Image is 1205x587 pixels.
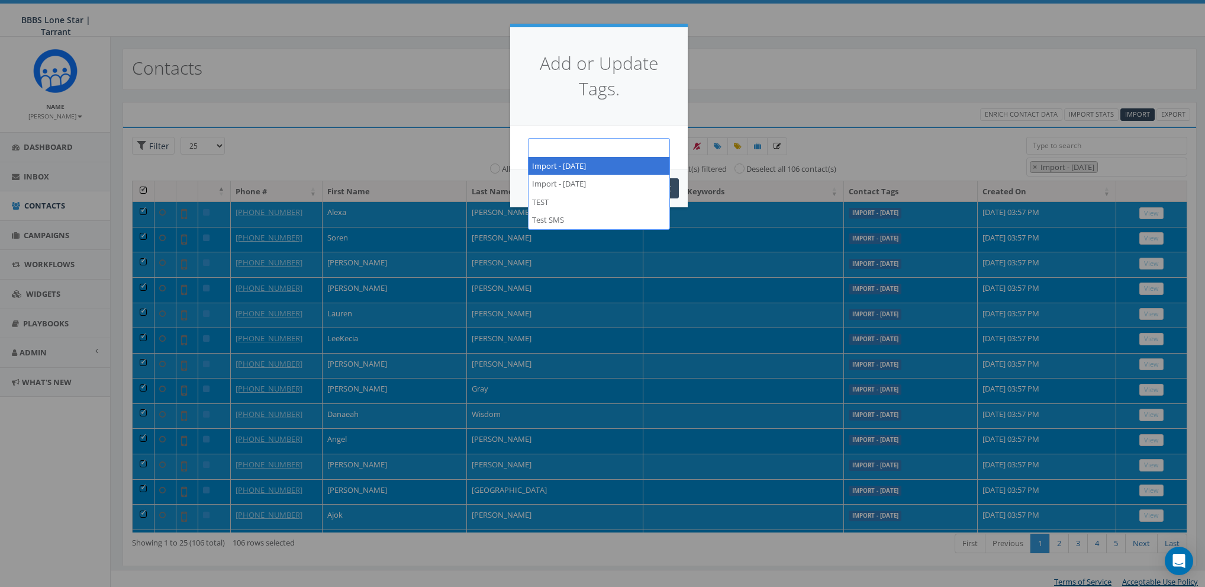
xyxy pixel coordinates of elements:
li: Test SMS [529,211,669,229]
li: Import - [DATE] [529,157,669,175]
li: Import - [DATE] [529,175,669,193]
h4: Add or Update Tags. [528,51,670,102]
li: TEST [529,193,669,211]
textarea: Search [531,142,537,152]
div: Open Intercom Messenger [1165,547,1193,575]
